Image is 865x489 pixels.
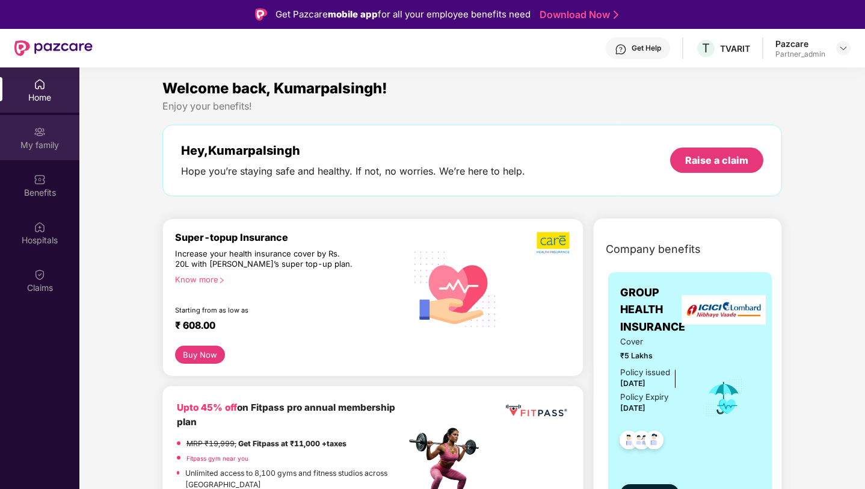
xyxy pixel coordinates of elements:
[175,346,225,364] button: Buy Now
[177,402,395,428] b: on Fitpass pro annual membership plan
[620,391,668,403] div: Policy Expiry
[255,8,267,20] img: Logo
[175,275,399,283] div: Know more
[186,439,236,448] del: MRP ₹19,999,
[175,249,354,270] div: Increase your health insurance cover by Rs. 20L with [PERSON_NAME]’s super top-up plan.
[720,43,750,54] div: TVARIT
[682,295,766,325] img: insurerLogo
[537,231,571,254] img: b5dec4f62d2307b9de63beb79f102df3.png
[406,238,505,338] img: svg+xml;base64,PHN2ZyB4bWxucz0iaHR0cDovL3d3dy53My5vcmcvMjAwMC9zdmciIHhtbG5zOnhsaW5rPSJodHRwOi8vd3...
[627,427,656,456] img: svg+xml;base64,PHN2ZyB4bWxucz0iaHR0cDovL3d3dy53My5vcmcvMjAwMC9zdmciIHdpZHRoPSI0OC45MTUiIGhlaWdodD...
[615,43,627,55] img: svg+xml;base64,PHN2ZyBpZD0iSGVscC0zMngzMiIgeG1sbnM9Imh0dHA6Ly93d3cudzMub3JnLzIwMDAvc3ZnIiB3aWR0aD...
[775,49,825,59] div: Partner_admin
[34,78,46,90] img: svg+xml;base64,PHN2ZyBpZD0iSG9tZSIgeG1sbnM9Imh0dHA6Ly93d3cudzMub3JnLzIwMDAvc3ZnIiB3aWR0aD0iMjAiIG...
[540,8,615,21] a: Download Now
[614,427,644,456] img: svg+xml;base64,PHN2ZyB4bWxucz0iaHR0cDovL3d3dy53My5vcmcvMjAwMC9zdmciIHdpZHRoPSI0OC45NDMiIGhlaWdodD...
[14,40,93,56] img: New Pazcare Logo
[620,284,688,335] span: GROUP HEALTH INSURANCE
[704,378,743,418] img: icon
[503,400,569,421] img: fppp.png
[620,403,645,413] span: [DATE]
[620,350,688,361] span: ₹5 Lakhs
[181,143,525,158] div: Hey, Kumarpalsingh
[218,277,225,284] span: right
[639,427,669,456] img: svg+xml;base64,PHN2ZyB4bWxucz0iaHR0cDovL3d3dy53My5vcmcvMjAwMC9zdmciIHdpZHRoPSI0OC45NDMiIGhlaWdodD...
[162,79,387,97] span: Welcome back, Kumarpalsingh!
[34,173,46,185] img: svg+xml;base64,PHN2ZyBpZD0iQmVuZWZpdHMiIHhtbG5zPSJodHRwOi8vd3d3LnczLm9yZy8yMDAwL3N2ZyIgd2lkdGg9Ij...
[162,100,783,113] div: Enjoy your benefits!
[34,269,46,281] img: svg+xml;base64,PHN2ZyBpZD0iQ2xhaW0iIHhtbG5zPSJodHRwOi8vd3d3LnczLm9yZy8yMDAwL3N2ZyIgd2lkdGg9IjIwIi...
[620,366,670,379] div: Policy issued
[34,221,46,233] img: svg+xml;base64,PHN2ZyBpZD0iSG9zcGl0YWxzIiB4bWxucz0iaHR0cDovL3d3dy53My5vcmcvMjAwMC9zdmciIHdpZHRoPS...
[620,379,645,388] span: [DATE]
[614,8,618,21] img: Stroke
[328,8,378,20] strong: mobile app
[175,319,394,334] div: ₹ 608.00
[238,439,346,448] strong: Get Fitpass at ₹11,000 +taxes
[177,402,237,413] b: Upto 45% off
[839,43,848,53] img: svg+xml;base64,PHN2ZyBpZD0iRHJvcGRvd24tMzJ4MzIiIHhtbG5zPSJodHRwOi8vd3d3LnczLm9yZy8yMDAwL3N2ZyIgd2...
[175,306,355,314] div: Starting from as low as
[775,38,825,49] div: Pazcare
[175,231,406,243] div: Super-topup Insurance
[186,455,248,462] a: Fitpass gym near you
[276,7,531,22] div: Get Pazcare for all your employee benefits need
[685,154,748,167] div: Raise a claim
[702,41,710,55] span: T
[181,165,525,178] div: Hope you’re staying safe and healthy. If not, no worries. We’re here to help.
[620,335,688,348] span: Cover
[632,43,661,53] div: Get Help
[34,126,46,138] img: svg+xml;base64,PHN2ZyB3aWR0aD0iMjAiIGhlaWdodD0iMjAiIHZpZXdCb3g9IjAgMCAyMCAyMCIgZmlsbD0ibm9uZSIgeG...
[606,241,701,258] span: Company benefits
